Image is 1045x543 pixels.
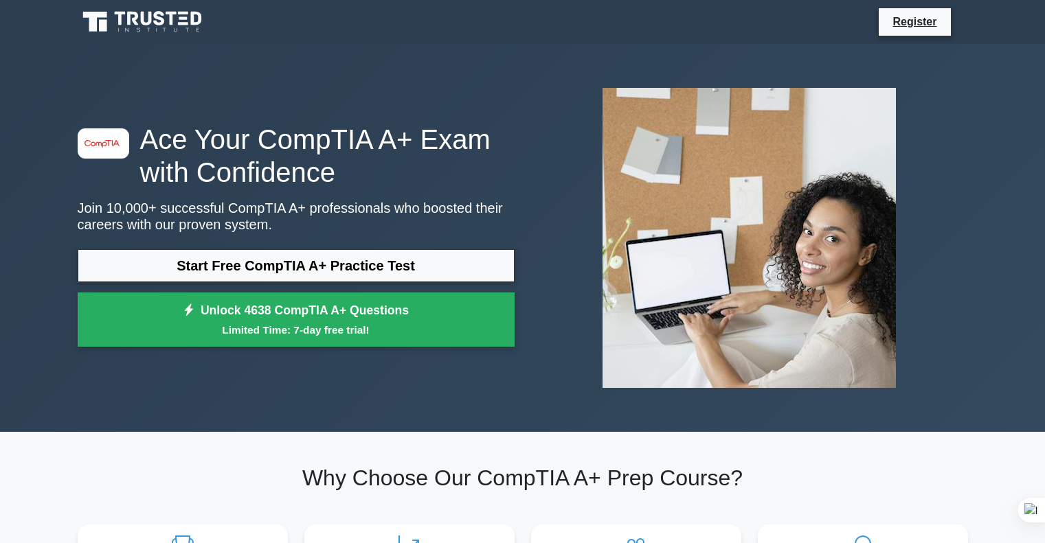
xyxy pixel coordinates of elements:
a: Start Free CompTIA A+ Practice Test [78,249,515,282]
h1: Ace Your CompTIA A+ Exam with Confidence [78,123,515,189]
p: Join 10,000+ successful CompTIA A+ professionals who boosted their careers with our proven system. [78,200,515,233]
a: Register [884,13,945,30]
h2: Why Choose Our CompTIA A+ Prep Course? [78,465,968,491]
small: Limited Time: 7-day free trial! [95,322,497,338]
a: Unlock 4638 CompTIA A+ QuestionsLimited Time: 7-day free trial! [78,292,515,347]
